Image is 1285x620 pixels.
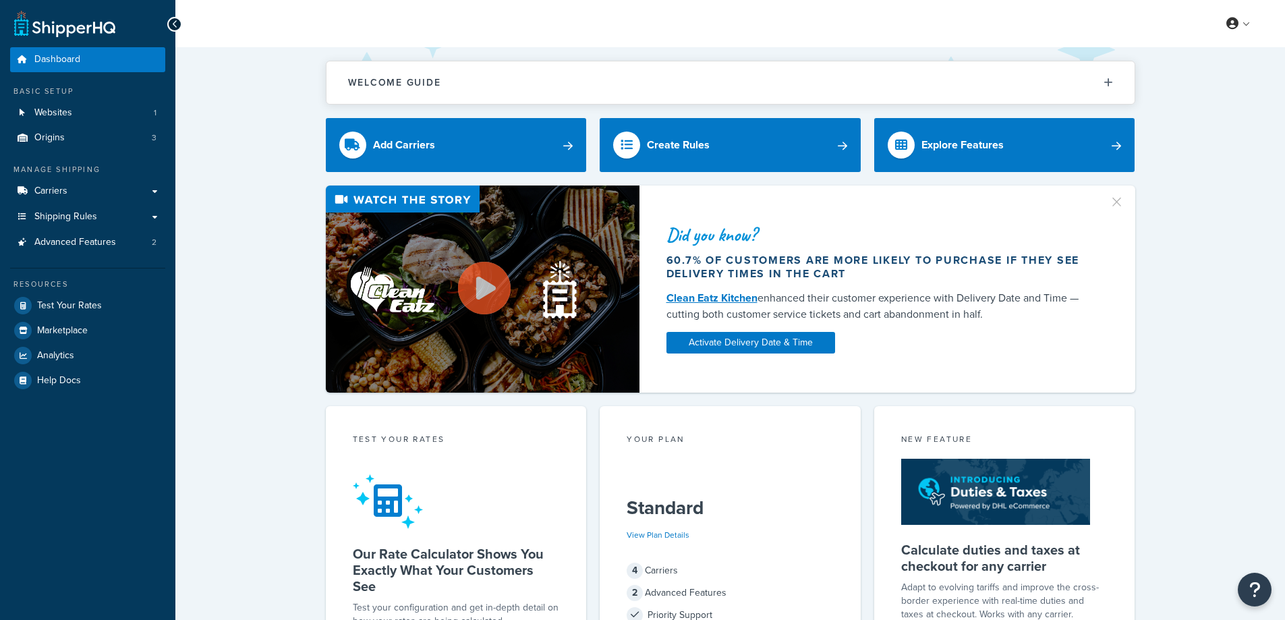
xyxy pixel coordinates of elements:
[627,433,834,449] div: Your Plan
[627,561,834,580] div: Carriers
[627,563,643,579] span: 4
[37,325,88,337] span: Marketplace
[874,118,1135,172] a: Explore Features
[10,125,165,150] li: Origins
[326,186,639,393] img: Video thumbnail
[666,290,758,306] a: Clean Eatz Kitchen
[154,107,156,119] span: 1
[10,293,165,318] a: Test Your Rates
[647,136,710,154] div: Create Rules
[10,368,165,393] a: Help Docs
[10,279,165,290] div: Resources
[600,118,861,172] a: Create Rules
[34,237,116,248] span: Advanced Features
[152,132,156,144] span: 3
[666,225,1093,244] div: Did you know?
[34,107,72,119] span: Websites
[34,211,97,223] span: Shipping Rules
[10,47,165,72] a: Dashboard
[34,186,67,197] span: Carriers
[353,546,560,594] h5: Our Rate Calculator Shows You Exactly What Your Customers See
[152,237,156,248] span: 2
[10,230,165,255] li: Advanced Features
[37,375,81,387] span: Help Docs
[10,179,165,204] a: Carriers
[10,101,165,125] a: Websites1
[921,136,1004,154] div: Explore Features
[353,433,560,449] div: Test your rates
[666,332,835,354] a: Activate Delivery Date & Time
[627,497,834,519] h5: Standard
[37,300,102,312] span: Test Your Rates
[34,132,65,144] span: Origins
[627,585,643,601] span: 2
[348,78,441,88] h2: Welcome Guide
[627,584,834,602] div: Advanced Features
[373,136,435,154] div: Add Carriers
[34,54,80,65] span: Dashboard
[10,343,165,368] a: Analytics
[10,125,165,150] a: Origins3
[666,254,1093,281] div: 60.7% of customers are more likely to purchase if they see delivery times in the cart
[10,164,165,175] div: Manage Shipping
[901,542,1108,574] h5: Calculate duties and taxes at checkout for any carrier
[37,350,74,362] span: Analytics
[10,204,165,229] a: Shipping Rules
[901,433,1108,449] div: New Feature
[10,318,165,343] a: Marketplace
[326,118,587,172] a: Add Carriers
[10,86,165,97] div: Basic Setup
[1238,573,1272,607] button: Open Resource Center
[10,101,165,125] li: Websites
[326,61,1135,104] button: Welcome Guide
[666,290,1093,322] div: enhanced their customer experience with Delivery Date and Time — cutting both customer service ti...
[627,529,689,541] a: View Plan Details
[10,230,165,255] a: Advanced Features2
